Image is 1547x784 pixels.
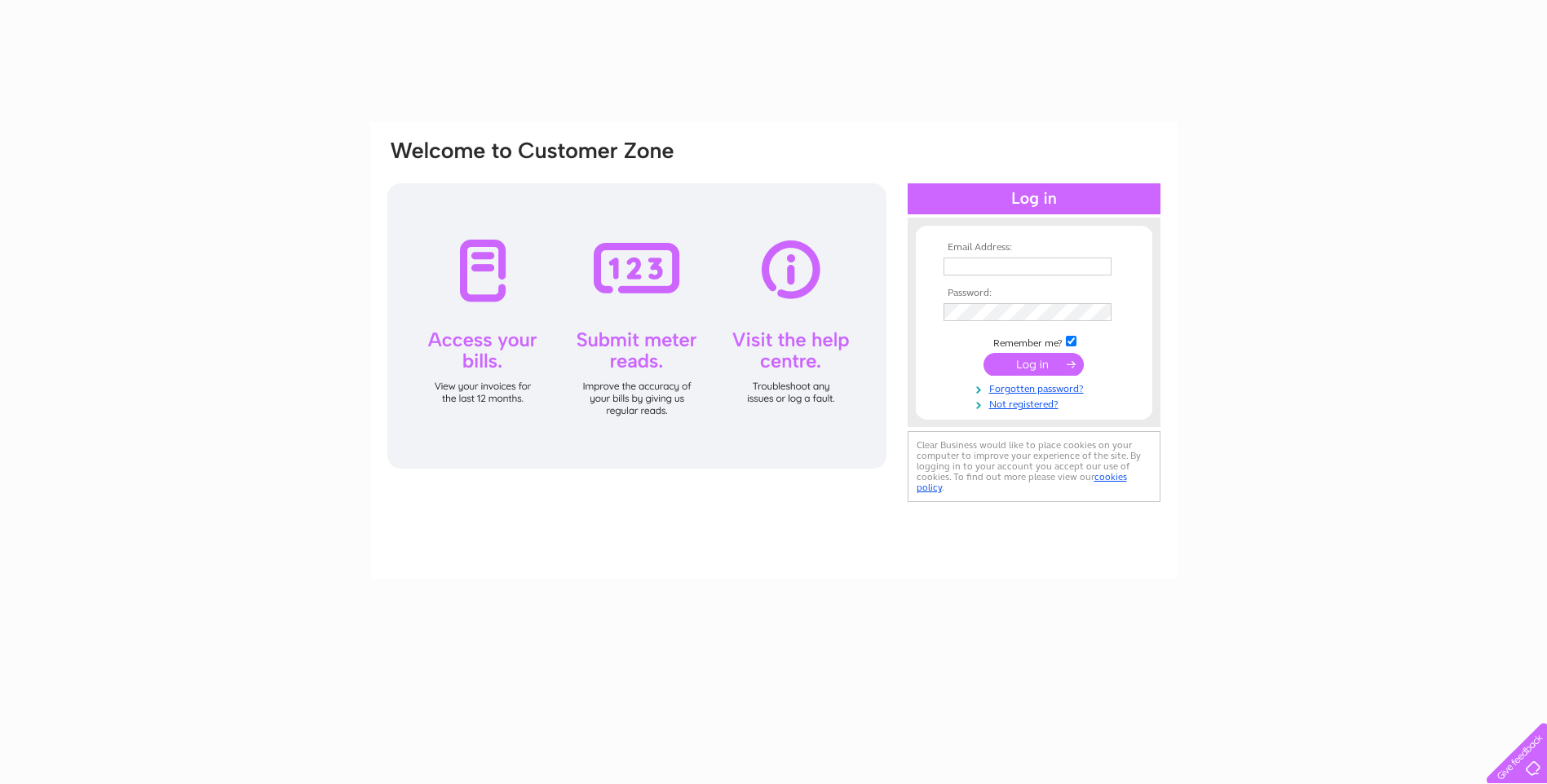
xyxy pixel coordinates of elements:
[939,333,1129,350] td: Remember me?
[917,471,1127,493] a: cookies policy
[983,353,1084,376] input: Submit
[939,288,1129,299] th: Password:
[944,380,1129,395] a: Forgotten password?
[939,242,1129,253] th: Email Address:
[944,395,1129,411] a: Not registered?
[908,431,1160,502] div: Clear Business would like to place cookies on your computer to improve your experience of the sit...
